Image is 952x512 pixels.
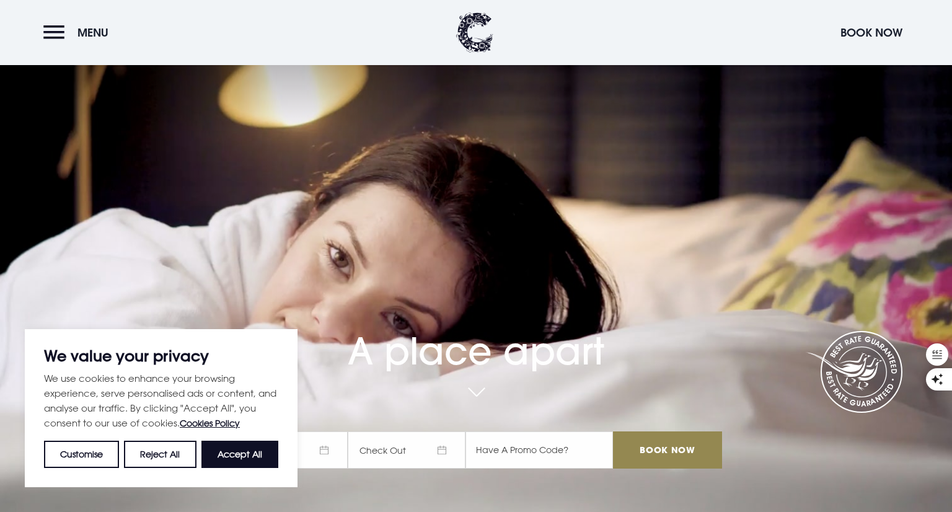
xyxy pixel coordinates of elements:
input: Have A Promo Code? [465,431,613,469]
button: Reject All [124,441,196,468]
h1: A place apart [230,298,722,373]
span: Check Out [348,431,465,469]
div: We value your privacy [25,329,297,487]
button: Customise [44,441,119,468]
button: Accept All [201,441,278,468]
button: Book Now [834,19,909,46]
img: Clandeboye Lodge [456,12,493,53]
input: Book Now [613,431,722,469]
p: We use cookies to enhance your browsing experience, serve personalised ads or content, and analys... [44,371,278,431]
p: We value your privacy [44,348,278,363]
button: Menu [43,19,115,46]
span: Menu [77,25,108,40]
a: Cookies Policy [180,418,240,428]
